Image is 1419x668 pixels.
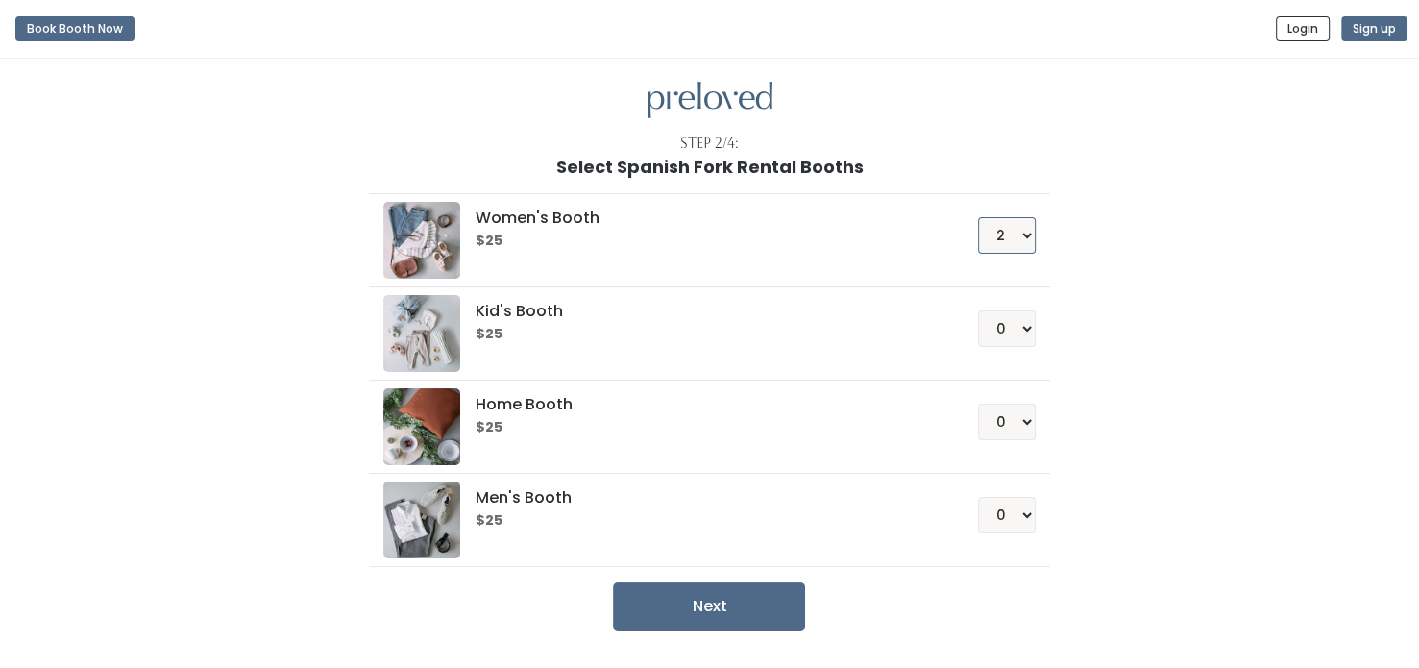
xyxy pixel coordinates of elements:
[476,420,932,435] h6: $25
[476,489,932,507] h5: Men's Booth
[476,513,932,529] h6: $25
[15,8,135,50] a: Book Booth Now
[1341,16,1407,41] button: Sign up
[15,16,135,41] button: Book Booth Now
[476,234,932,249] h6: $25
[383,202,460,279] img: preloved logo
[476,396,932,413] h5: Home Booth
[476,327,932,342] h6: $25
[383,295,460,372] img: preloved logo
[556,158,864,177] h1: Select Spanish Fork Rental Booths
[680,134,739,154] div: Step 2/4:
[383,388,460,465] img: preloved logo
[1276,16,1330,41] button: Login
[383,482,460,558] img: preloved logo
[613,582,805,631] button: Next
[648,82,772,119] img: preloved logo
[476,210,932,227] h5: Women's Booth
[476,303,932,320] h5: Kid's Booth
